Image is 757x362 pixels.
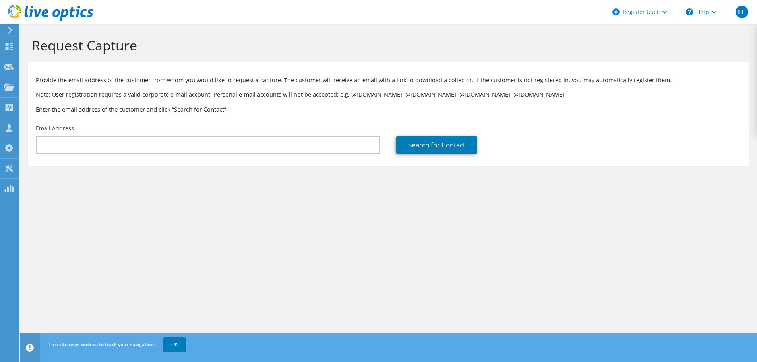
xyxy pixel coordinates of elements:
p: Provide the email address of the customer from whom you would like to request a capture. The cust... [36,76,741,85]
h1: Request Capture [32,37,741,54]
h3: Enter the email address of the customer and click “Search for Contact”. [36,105,741,114]
label: Email Address [36,124,74,132]
span: This site uses cookies to track your navigation. [48,341,155,348]
span: FL [736,6,748,18]
a: Search for Contact [396,136,477,154]
a: OK [163,337,186,352]
svg: \n [686,8,693,15]
p: Note: User registration requires a valid corporate e-mail account. Personal e-mail accounts will ... [36,90,741,99]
